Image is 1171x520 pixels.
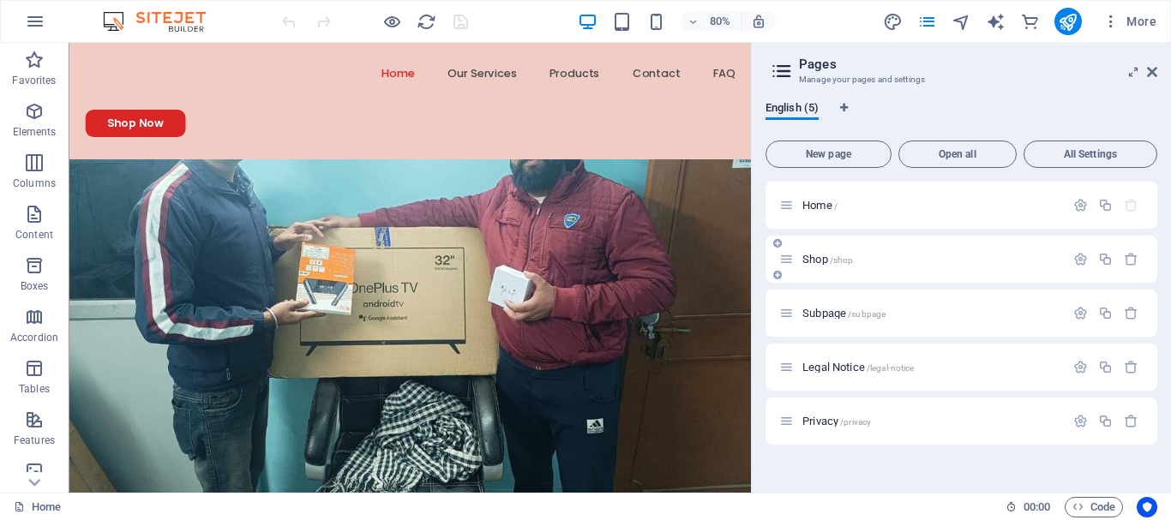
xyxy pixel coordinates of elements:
span: Open all [906,149,1009,159]
button: 80% [681,11,742,32]
span: Code [1072,497,1115,517]
p: Features [14,433,55,447]
div: Duplicate [1098,360,1113,374]
span: Click to open page [802,307,886,320]
div: Privacy/privacy [797,415,1065,427]
i: Navigator [952,12,971,32]
div: Subpage/subpage [797,308,1065,319]
button: design [883,11,904,32]
span: Shop [802,253,853,266]
h6: 80% [706,11,734,32]
div: Remove [1124,252,1138,266]
p: Favorites [12,74,56,87]
h2: Pages [799,57,1157,72]
p: Accordion [10,331,58,344]
span: : [1036,500,1038,513]
div: Remove [1124,306,1138,320]
button: pages [917,11,938,32]
h6: Session time [1006,497,1051,517]
button: text_generator [986,11,1006,32]
p: Boxes [21,279,49,293]
i: Pages (Ctrl+Alt+S) [917,12,937,32]
i: AI Writer [986,12,1006,32]
span: New page [773,149,884,159]
button: Code [1065,497,1123,517]
div: Language Tabs [766,101,1157,134]
div: Shop/shop [797,254,1065,265]
div: Duplicate [1098,414,1113,428]
div: The startpage cannot be deleted [1124,198,1138,212]
span: Click to open page [802,361,914,374]
p: Content [15,228,53,242]
i: Commerce [1020,12,1040,32]
a: Click to cancel selection. Double-click to open Pages [14,497,61,517]
h3: Manage your pages and settings [799,72,1123,87]
span: Click to open page [802,199,838,212]
span: /subpage [848,309,886,319]
i: On resize automatically adjust zoom level to fit chosen device. [751,14,766,29]
span: More [1102,13,1156,30]
span: All Settings [1031,149,1150,159]
i: Design (Ctrl+Alt+Y) [883,12,903,32]
button: All Settings [1024,140,1157,168]
div: Duplicate [1098,252,1113,266]
span: /legal-notice [867,363,915,373]
button: commerce [1020,11,1041,32]
span: Click to open page [802,415,871,427]
button: Click here to leave preview mode and continue editing [381,11,402,32]
div: Settings [1073,360,1088,374]
button: reload [416,11,436,32]
i: Reload page [417,12,436,32]
div: Settings [1073,414,1088,428]
button: publish [1054,8,1082,35]
p: Elements [13,125,57,139]
img: Editor Logo [99,11,227,32]
div: Legal Notice/legal-notice [797,362,1065,373]
div: Settings [1073,306,1088,320]
span: English (5) [766,98,819,122]
button: navigator [952,11,972,32]
div: Duplicate [1098,198,1113,212]
div: Remove [1124,360,1138,374]
p: Tables [19,382,50,396]
button: New page [766,140,892,168]
div: Settings [1073,252,1088,266]
div: Duplicate [1098,306,1113,320]
span: 00 00 [1024,497,1050,517]
div: Home/ [797,200,1065,211]
i: Publish [1058,12,1078,32]
button: More [1096,8,1163,35]
button: Open all [898,140,1017,168]
span: /shop [830,255,854,265]
div: Settings [1073,198,1088,212]
div: Remove [1124,414,1138,428]
button: Usercentrics [1137,497,1157,517]
p: Columns [13,176,56,190]
span: / [834,201,838,211]
span: /privacy [840,417,871,427]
